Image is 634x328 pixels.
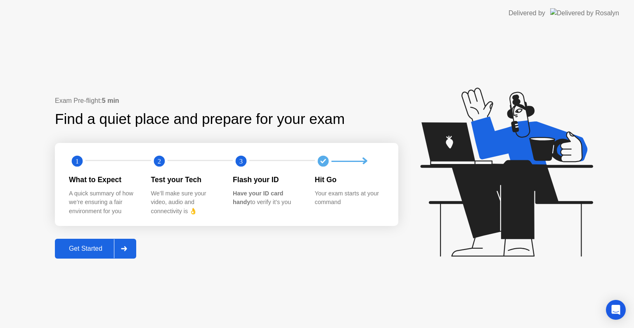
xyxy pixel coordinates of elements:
div: Flash your ID [233,174,302,185]
button: Get Started [55,239,136,259]
img: Delivered by Rosalyn [550,8,619,18]
div: Exam Pre-flight: [55,96,398,106]
div: Hit Go [315,174,384,185]
div: Your exam starts at your command [315,189,384,207]
div: A quick summary of how we’re ensuring a fair environment for you [69,189,138,216]
b: 5 min [102,97,119,104]
b: Have your ID card handy [233,190,283,206]
div: Find a quiet place and prepare for your exam [55,108,346,130]
div: to verify it’s you [233,189,302,207]
div: We’ll make sure your video, audio and connectivity is 👌 [151,189,220,216]
text: 2 [157,157,161,165]
div: What to Expect [69,174,138,185]
text: 3 [239,157,243,165]
text: 1 [76,157,79,165]
div: Get Started [57,245,114,252]
div: Test your Tech [151,174,220,185]
div: Delivered by [509,8,545,18]
div: Open Intercom Messenger [606,300,626,320]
